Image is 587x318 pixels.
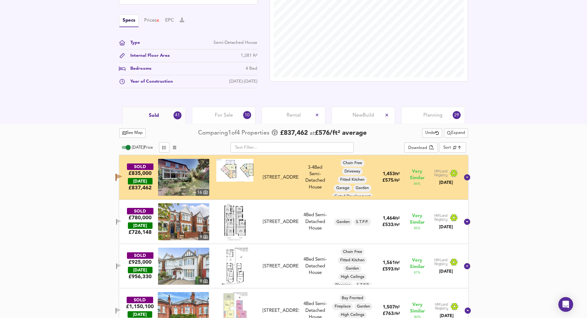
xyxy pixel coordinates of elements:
div: Open Intercom Messenger [558,297,573,312]
div: Chain Free [340,248,365,256]
div: [DATE] [434,224,458,230]
div: Type [125,39,140,46]
div: SOLD [127,208,153,214]
div: £780,000 [128,214,152,221]
span: Very Similar [410,302,425,315]
span: 86 % [414,226,420,231]
img: property thumbnail [158,203,209,240]
div: Sort [439,142,466,153]
span: Chain Free [340,160,365,166]
span: S.T.P.P. [353,219,371,225]
span: £ 593 [382,267,400,272]
div: 41 [173,111,181,119]
span: Fireplace [332,304,353,309]
img: property thumbnail [158,248,209,285]
img: Land Registry [434,214,458,222]
span: ft² [395,305,400,309]
div: Rightmove thinks this is a 4 bed but Zoopla states 3 bed, so we're showing you both here [301,164,329,171]
div: Sort [443,145,451,151]
div: 4 Bed Semi-Detached House [301,256,329,276]
div: [DATE]-[DATE] [229,78,257,85]
span: For Sale [215,112,233,119]
div: Gated Development [332,193,373,200]
div: Garden [354,303,373,310]
span: Bay Fronted [339,295,366,301]
span: 1,507 [383,305,395,310]
div: Chain Free [340,159,365,167]
div: 29 [453,111,461,119]
div: £835,000 [128,170,152,177]
div: 9 [198,278,209,285]
button: Specs [119,14,139,27]
span: High Ceilings [338,274,367,280]
span: at [310,130,315,136]
span: Fitted Kitchen [338,258,367,263]
span: 81 % [414,270,420,275]
div: £925,000 [128,259,152,266]
div: Fireplace [332,303,353,310]
div: [STREET_ADDRESS] [263,174,299,181]
button: See Map [119,128,146,138]
span: £ 533 [382,223,400,227]
span: 1,464 [383,216,395,221]
img: Floorplan [222,248,248,285]
span: ft² [395,217,400,221]
div: 53 Somerton Road, NW2 1RU [260,263,301,270]
span: / ft² [393,223,400,227]
span: Garden [343,266,361,271]
div: Garden [353,184,371,192]
span: Undo [425,130,439,137]
span: £ 726,148 [128,229,152,236]
img: Floorplan [216,159,253,181]
span: £ 576 / ft² average [315,130,367,136]
div: SOLD£835,000 [DATE]£837,462property thumbnail 16 Floorplan[STREET_ADDRESS]3-4Bed Semi-Detached Ho... [119,155,468,200]
span: [DATE] Price [132,146,153,150]
div: SOLD£780,000 [DATE]£726,148property thumbnail 9 Floorplan[STREET_ADDRESS]4Bed Semi-Detached House... [119,200,468,244]
span: £ 956,330 [128,273,152,280]
button: Download [404,142,438,153]
img: Land Registry [434,258,458,266]
div: Internal Floor Area [125,52,170,59]
span: Garden [354,304,373,309]
div: SOLD£925,000 [DATE]£956,330property thumbnail 9 Floorplan[STREET_ADDRESS]4Bed Semi-Detached House... [119,244,468,288]
div: Bay Fronted [339,295,366,302]
span: Very Similar [410,213,425,226]
img: Floorplan [224,203,246,240]
div: split button [404,142,438,153]
span: / ft² [393,267,400,271]
span: Garden [334,219,352,225]
span: ft² [395,172,400,176]
div: split button [444,128,468,138]
div: [DATE] [434,180,458,186]
span: Expand [447,130,465,137]
div: Year of Construction [125,78,173,85]
div: Fitted Kitchen [338,176,367,184]
span: / ft² [393,179,400,183]
span: Very Similar [410,168,425,181]
span: High Ceilings [338,312,367,318]
span: £ 837,462 [280,129,308,138]
div: 4 Bed [246,65,257,72]
span: Gated Development [332,194,373,199]
a: property thumbnail 9 [158,248,209,285]
button: Expand [444,128,468,138]
span: Chain Free [340,249,365,255]
div: SOLD [127,163,153,170]
span: Garage [334,185,352,191]
div: Garden [334,218,352,226]
div: 10 [243,111,251,119]
div: 9 [198,233,209,240]
span: Planning [423,112,442,119]
button: Prices [144,17,160,24]
div: Driveway [342,168,363,175]
span: See Map [122,130,143,137]
div: S.T.P.P. [353,218,371,226]
button: Undo [422,128,442,138]
div: 1,281 ft² [241,52,257,59]
div: Bedrooms [125,65,151,72]
span: New Build [353,112,374,119]
img: Land Registry [435,303,459,311]
div: [STREET_ADDRESS] [263,308,299,314]
div: [DATE] [128,311,152,318]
